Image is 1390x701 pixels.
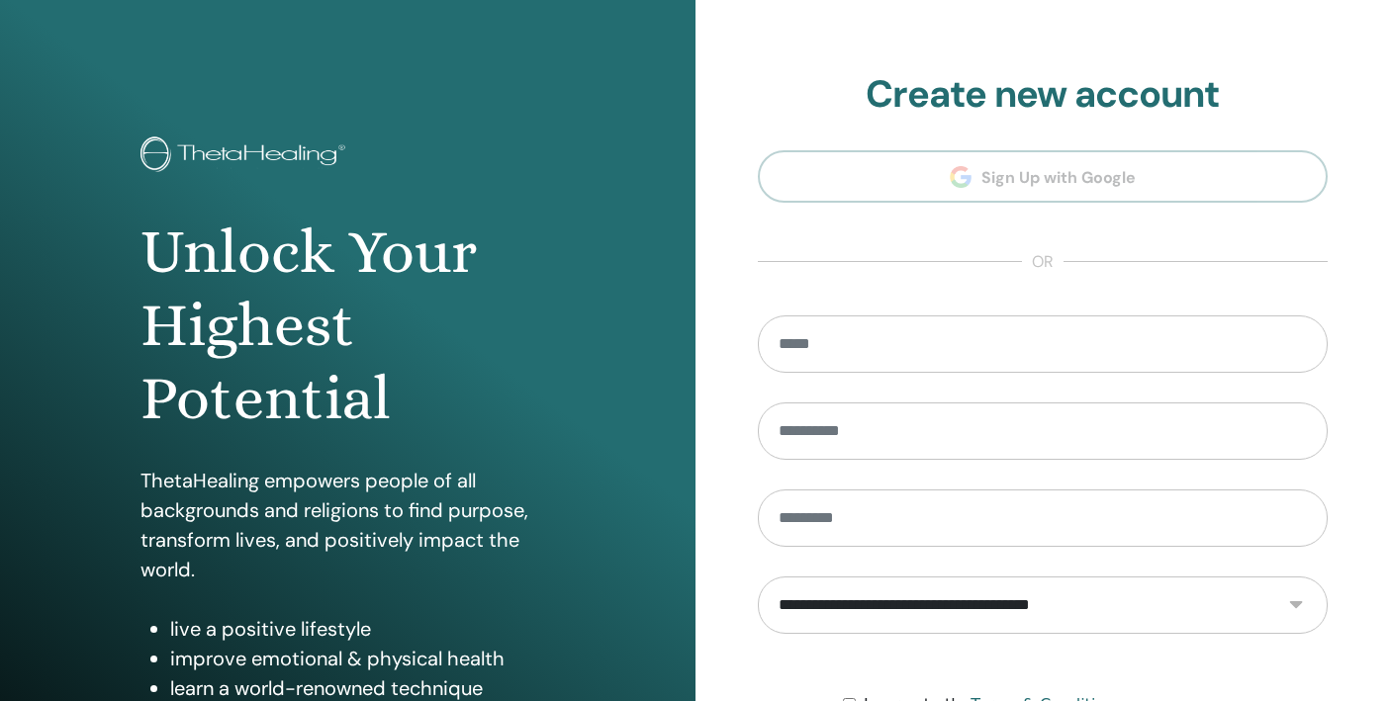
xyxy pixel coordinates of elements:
li: live a positive lifestyle [170,614,554,644]
span: or [1022,250,1064,274]
p: ThetaHealing empowers people of all backgrounds and religions to find purpose, transform lives, a... [140,466,554,584]
li: improve emotional & physical health [170,644,554,673]
h1: Unlock Your Highest Potential [140,216,554,436]
h2: Create new account [758,72,1329,118]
